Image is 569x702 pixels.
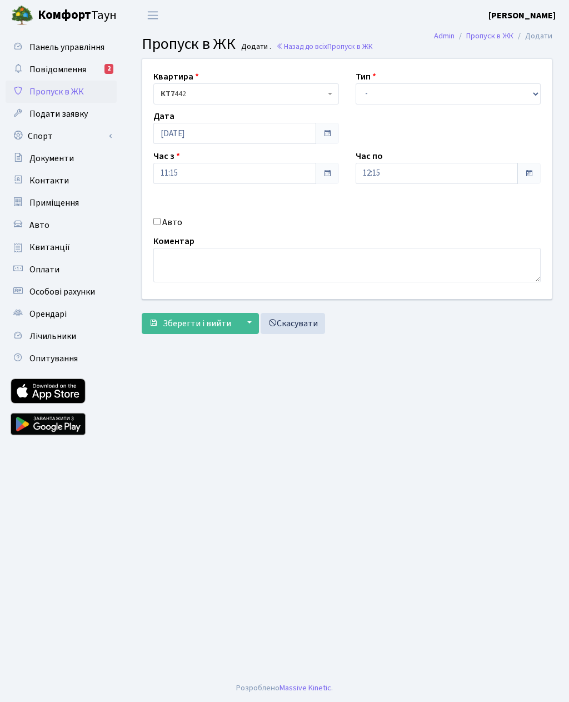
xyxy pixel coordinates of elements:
span: Квитанції [29,241,70,253]
a: Орендарі [6,303,117,325]
a: [PERSON_NAME] [488,9,556,22]
span: Контакти [29,175,69,187]
label: Дата [153,109,174,123]
span: Зберегти і вийти [163,317,231,330]
div: 2 [104,64,113,74]
b: Комфорт [38,6,91,24]
span: Подати заявку [29,108,88,120]
div: Розроблено . [236,682,333,694]
a: Документи [6,147,117,170]
small: Додати . [239,42,271,52]
a: Спорт [6,125,117,147]
label: Час з [153,150,180,163]
span: Пропуск в ЖК [29,86,84,98]
a: Контакти [6,170,117,192]
span: Панель управління [29,41,104,53]
a: Admin [434,30,455,42]
a: Панель управління [6,36,117,58]
span: Таун [38,6,117,25]
b: КТ7 [161,88,174,99]
span: Лічильники [29,330,76,342]
a: Скасувати [261,313,325,334]
label: Авто [162,216,182,229]
a: Massive Kinetic [279,682,331,694]
a: Повідомлення2 [6,58,117,81]
a: Подати заявку [6,103,117,125]
a: Оплати [6,258,117,281]
a: Лічильники [6,325,117,347]
span: <b>КТ7</b>&nbsp;&nbsp;&nbsp;442 [161,88,325,99]
span: <b>КТ7</b>&nbsp;&nbsp;&nbsp;442 [153,83,339,104]
span: Повідомлення [29,63,86,76]
span: Приміщення [29,197,79,209]
a: Авто [6,214,117,236]
li: Додати [513,30,552,42]
span: Особові рахунки [29,286,95,298]
img: logo.png [11,4,33,27]
a: Квитанції [6,236,117,258]
label: Час по [356,150,383,163]
a: Опитування [6,347,117,370]
nav: breadcrumb [417,24,569,48]
a: Приміщення [6,192,117,214]
span: Пропуск в ЖК [327,41,373,52]
span: Пропуск в ЖК [142,33,236,55]
label: Коментар [153,235,194,248]
span: Орендарі [29,308,67,320]
button: Переключити навігацію [139,6,167,24]
a: Пропуск в ЖК [6,81,117,103]
a: Назад до всіхПропуск в ЖК [276,41,373,52]
span: Документи [29,152,74,165]
label: Тип [356,70,376,83]
a: Пропуск в ЖК [466,30,513,42]
a: Особові рахунки [6,281,117,303]
span: Оплати [29,263,59,276]
span: Опитування [29,352,78,365]
span: Авто [29,219,49,231]
label: Квартира [153,70,199,83]
button: Зберегти і вийти [142,313,238,334]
